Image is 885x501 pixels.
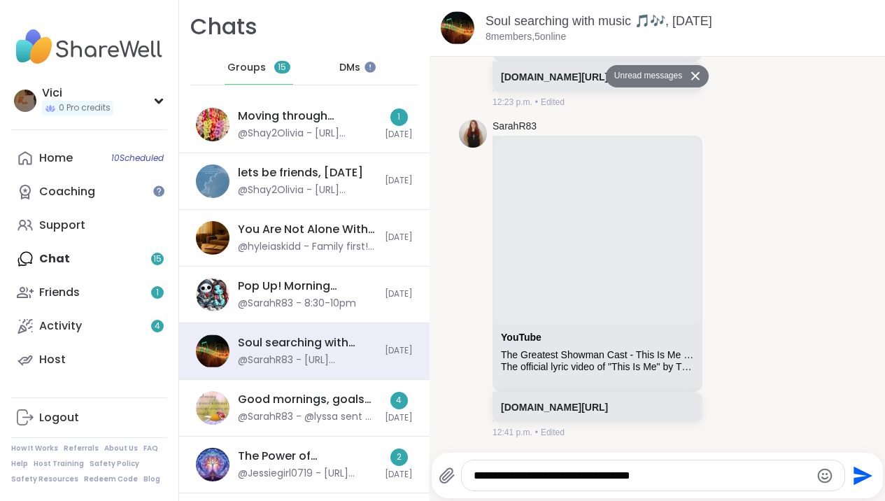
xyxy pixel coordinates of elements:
a: FAQ [143,444,158,453]
span: • [535,96,538,108]
a: Host [11,343,167,376]
div: Host [39,352,66,367]
button: Emoji picker [816,467,833,484]
div: Home [39,150,73,166]
div: @Shay2Olivia - [URL][DOMAIN_NAME] [238,183,376,197]
span: 10 Scheduled [111,153,164,164]
img: Pop Up! Morning Session!, Sep 11 [196,278,229,311]
span: [DATE] [385,129,413,141]
button: Unread messages [606,65,686,87]
iframe: The Greatest Showman Cast - This Is Me (Official Lyric Video) [494,137,701,325]
a: SarahR83 [493,120,537,134]
iframe: Spotlight [153,185,164,197]
img: lets be friends, Sep 11 [196,164,229,198]
img: Good mornings, goals and gratitude's, Sep 11 [196,391,229,425]
a: Home10Scheduled [11,141,167,175]
p: 8 members, 5 online [486,30,566,44]
div: Good mornings, goals and gratitude's, [DATE] [238,392,376,407]
span: [DATE] [385,175,413,187]
div: @SarahR83 - @lyssa sent a lil surprise to wa [238,410,376,424]
a: Coaching [11,175,167,209]
span: 15 [278,62,286,73]
div: Pop Up! Morning Session!, [DATE] [238,278,376,294]
a: Referrals [64,444,99,453]
div: Soul searching with music 🎵🎶, [DATE] [238,335,376,351]
span: 12:41 p.m. [493,426,532,439]
a: [DOMAIN_NAME][URL] [501,402,608,413]
span: [DATE] [385,412,413,424]
span: • [535,426,538,439]
span: Edited [541,426,565,439]
span: [DATE] [385,232,413,244]
div: lets be friends, [DATE] [238,165,363,181]
div: @SarahR83 - 8:30-10pm [238,297,356,311]
img: You Are Not Alone With This, Sep 11 [196,221,229,255]
span: [DATE] [385,469,413,481]
div: @Shay2Olivia - [URL][DOMAIN_NAME] [238,127,376,141]
a: Host Training [34,459,84,469]
span: [DATE] [385,288,413,300]
div: Support [39,218,85,233]
a: Attachment [501,332,541,343]
img: Moving through Grief, Sep 09 [196,108,229,141]
h1: Chats [190,11,257,43]
a: Blog [143,474,160,484]
div: 2 [390,449,408,466]
div: Logout [39,410,79,425]
div: Moving through [GEOGRAPHIC_DATA], [DATE] [238,108,376,124]
img: Soul searching with music 🎵🎶, Sep 11 [441,11,474,45]
a: How It Works [11,444,58,453]
div: Activity [39,318,82,334]
div: 1 [390,108,408,126]
a: [DOMAIN_NAME][URL] [501,71,608,83]
div: Vici [42,85,113,101]
a: Help [11,459,28,469]
img: ShareWell Nav Logo [11,22,167,71]
div: @SarahR83 - [URL][DOMAIN_NAME] [238,353,376,367]
a: Friends1 [11,276,167,309]
a: About Us [104,444,138,453]
a: Soul searching with music 🎵🎶, [DATE] [486,14,712,28]
div: @Jessiegirl0719 - [URL][DOMAIN_NAME] [238,467,376,481]
span: 1 [156,287,159,299]
div: The Power of Vulnerability, [DATE] [238,449,376,464]
div: 4 [390,392,408,409]
div: @hyleiaskidd - Family first!!! Thanks for being an awesome dad!! [238,240,376,254]
a: Logout [11,401,167,435]
span: 4 [155,320,160,332]
div: Friends [39,285,80,300]
img: https://sharewell-space-live.sfo3.digitaloceanspaces.com/user-generated/ad949235-6f32-41e6-8b9f-9... [459,120,487,148]
textarea: Type your message [474,469,809,483]
a: Safety Resources [11,474,78,484]
iframe: Spotlight [364,62,376,73]
a: Support [11,209,167,242]
div: The official lyric video of "This Is Me" by The Greatest Showman Cast from the 'The Greatest Show... [501,361,694,373]
img: The Power of Vulnerability, Sep 10 [196,448,229,481]
img: Vici [14,90,36,112]
a: Safety Policy [90,459,139,469]
a: Activity4 [11,309,167,343]
span: DMs [339,61,360,75]
div: You Are Not Alone With This, [DATE] [238,222,376,237]
div: Coaching [39,184,95,199]
span: 12:23 p.m. [493,96,532,108]
span: [DATE] [385,345,413,357]
button: Send [845,460,877,491]
a: Redeem Code [84,474,138,484]
span: Edited [541,96,565,108]
span: Groups [227,61,266,75]
img: Soul searching with music 🎵🎶, Sep 11 [196,334,229,368]
div: The Greatest Showman Cast - This Is Me (Official Lyric Video) [501,349,694,361]
span: 0 Pro credits [59,102,111,114]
